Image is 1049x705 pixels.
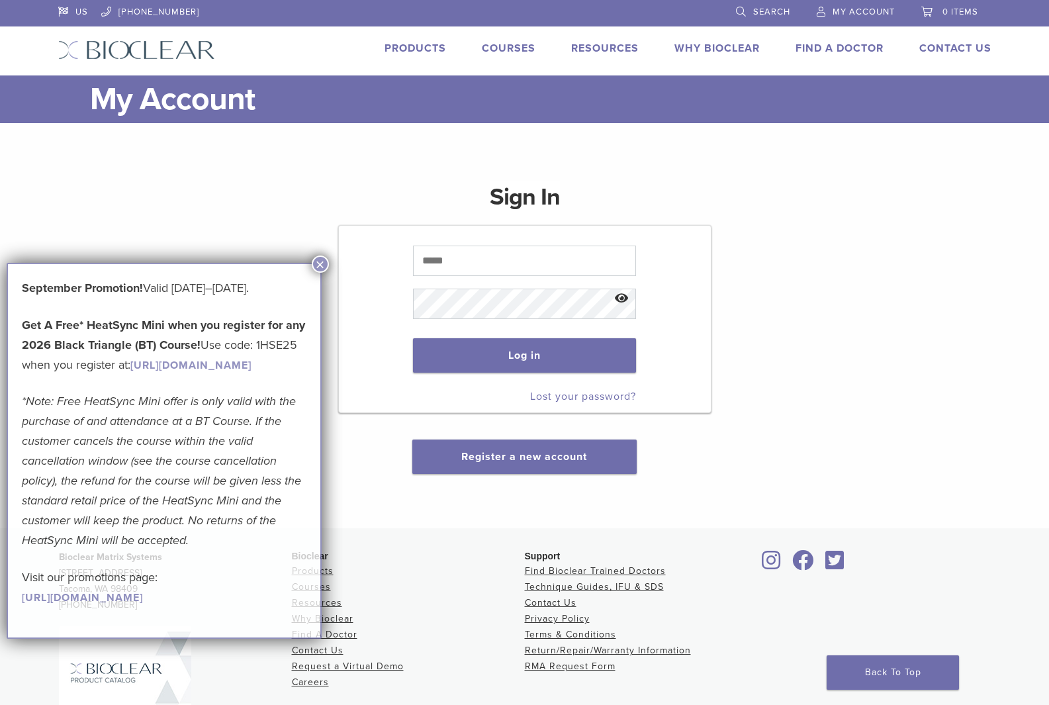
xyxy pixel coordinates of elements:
button: Register a new account [412,440,636,474]
h1: My Account [90,75,991,123]
button: Show password [608,282,636,316]
a: Terms & Conditions [525,629,616,640]
a: Find A Doctor [796,42,884,55]
a: Contact Us [919,42,991,55]
a: Bioclear [758,558,786,571]
a: Lost your password? [530,390,636,403]
a: Products [385,42,446,55]
a: Why Bioclear [674,42,760,55]
a: Bioclear [821,558,849,571]
a: [URL][DOMAIN_NAME] [130,359,251,372]
a: Courses [482,42,535,55]
button: Close [312,256,329,273]
a: Careers [292,677,329,688]
a: Back To Top [827,655,959,690]
span: Bioclear [292,551,328,561]
a: Contact Us [292,645,343,656]
span: My Account [833,7,895,17]
a: Request a Virtual Demo [292,661,404,672]
a: Technique Guides, IFU & SDS [525,581,664,592]
b: September Promotion! [22,281,143,295]
a: Return/Repair/Warranty Information [525,645,691,656]
a: Find A Doctor [292,629,357,640]
p: Valid [DATE]–[DATE]. [22,278,306,298]
h1: Sign In [490,181,560,224]
a: Resources [571,42,639,55]
a: Bioclear [788,558,819,571]
a: [URL][DOMAIN_NAME] [22,591,143,604]
strong: Get A Free* HeatSync Mini when you register for any 2026 Black Triangle (BT) Course! [22,318,305,352]
em: *Note: Free HeatSync Mini offer is only valid with the purchase of and attendance at a BT Course.... [22,394,301,547]
a: Find Bioclear Trained Doctors [525,565,666,577]
span: 0 items [942,7,978,17]
p: Visit our promotions page: [22,567,306,607]
a: Privacy Policy [525,613,590,624]
p: Use code: 1HSE25 when you register at: [22,315,306,375]
button: Log in [413,338,636,373]
a: RMA Request Form [525,661,616,672]
span: Support [525,551,561,561]
span: Search [753,7,790,17]
a: Register a new account [461,450,587,463]
a: Why Bioclear [292,613,353,624]
img: Bioclear [58,40,215,60]
a: Contact Us [525,597,576,608]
